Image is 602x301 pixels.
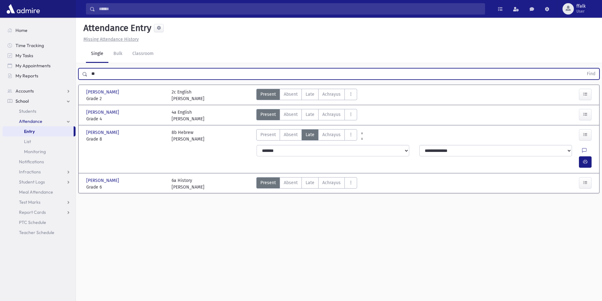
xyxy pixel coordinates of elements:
[86,184,165,190] span: Grade 6
[95,3,485,15] input: Search
[306,179,314,186] span: Late
[576,9,586,14] span: User
[3,51,76,61] a: My Tasks
[3,217,76,227] a: PTC Schedule
[86,89,120,95] span: [PERSON_NAME]
[322,179,341,186] span: Achrayus
[3,96,76,106] a: School
[3,157,76,167] a: Notifications
[260,91,276,98] span: Present
[256,129,357,142] div: AttTypes
[86,116,165,122] span: Grade 4
[256,109,357,122] div: AttTypes
[19,118,42,124] span: Attendance
[86,129,120,136] span: [PERSON_NAME]
[86,109,120,116] span: [PERSON_NAME]
[3,71,76,81] a: My Reports
[260,111,276,118] span: Present
[3,126,74,136] a: Entry
[576,4,586,9] span: ffalk
[3,207,76,217] a: Report Cards
[172,129,204,142] div: 8b Hebrew [PERSON_NAME]
[19,189,53,195] span: Meal Attendance
[19,179,45,185] span: Student Logs
[172,177,204,190] div: 6a History [PERSON_NAME]
[15,88,34,94] span: Accounts
[86,45,108,63] a: Single
[583,69,599,79] button: Find
[15,53,33,58] span: My Tasks
[3,106,76,116] a: Students
[24,149,46,154] span: Monitoring
[172,109,204,122] div: 4a English [PERSON_NAME]
[19,220,46,225] span: PTC Schedule
[172,89,204,102] div: 2c English [PERSON_NAME]
[83,37,139,42] u: Missing Attendance History
[284,131,298,138] span: Absent
[3,86,76,96] a: Accounts
[19,209,46,215] span: Report Cards
[3,61,76,71] a: My Appointments
[284,111,298,118] span: Absent
[15,98,29,104] span: School
[127,45,159,63] a: Classroom
[322,111,341,118] span: Achrayus
[3,147,76,157] a: Monitoring
[260,179,276,186] span: Present
[260,131,276,138] span: Present
[256,177,357,190] div: AttTypes
[24,129,35,134] span: Entry
[284,91,298,98] span: Absent
[3,25,76,35] a: Home
[322,91,341,98] span: Achrayus
[256,89,357,102] div: AttTypes
[15,73,38,79] span: My Reports
[3,116,76,126] a: Attendance
[3,187,76,197] a: Meal Attendance
[3,197,76,207] a: Test Marks
[81,37,139,42] a: Missing Attendance History
[15,27,27,33] span: Home
[3,227,76,238] a: Teacher Schedule
[86,95,165,102] span: Grade 2
[5,3,41,15] img: AdmirePro
[3,177,76,187] a: Student Logs
[19,199,40,205] span: Test Marks
[81,23,151,33] h5: Attendance Entry
[86,177,120,184] span: [PERSON_NAME]
[86,136,165,142] span: Grade 8
[306,91,314,98] span: Late
[108,45,127,63] a: Bulk
[19,169,41,175] span: Infractions
[15,63,51,69] span: My Appointments
[306,131,314,138] span: Late
[15,43,44,48] span: Time Tracking
[3,167,76,177] a: Infractions
[3,40,76,51] a: Time Tracking
[3,136,76,147] a: List
[322,131,341,138] span: Achrayus
[306,111,314,118] span: Late
[19,159,44,165] span: Notifications
[19,108,36,114] span: Students
[24,139,31,144] span: List
[19,230,54,235] span: Teacher Schedule
[284,179,298,186] span: Absent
